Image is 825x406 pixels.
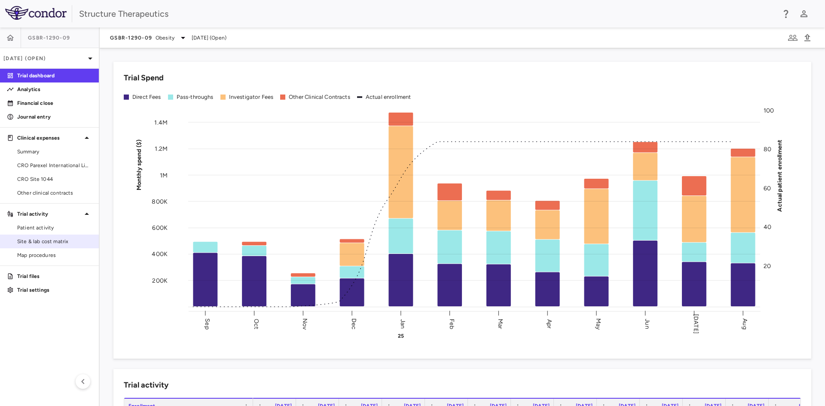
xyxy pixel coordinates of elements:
[152,277,168,284] tspan: 200K
[110,34,152,41] span: GSBR-1290-09
[644,319,651,329] text: Jun
[17,210,82,218] p: Trial activity
[17,251,92,259] span: Map procedures
[398,333,404,339] text: 25
[17,99,92,107] p: Financial close
[301,318,309,330] text: Nov
[399,319,406,328] text: Jan
[28,34,70,41] span: GSBR-1290-09
[160,171,168,179] tspan: 1M
[448,318,455,329] text: Feb
[764,184,771,192] tspan: 60
[124,379,168,391] h6: Trial activity
[741,318,749,329] text: Aug
[204,318,211,329] text: Sep
[124,72,164,84] h6: Trial Spend
[152,250,168,258] tspan: 400K
[776,139,783,211] tspan: Actual patient enrollment
[79,7,775,20] div: Structure Therapeutics
[17,72,92,79] p: Trial dashboard
[17,113,92,121] p: Journal entry
[17,189,92,197] span: Other clinical contracts
[3,55,85,62] p: [DATE] (Open)
[253,318,260,329] text: Oct
[692,314,700,334] text: [DATE]
[366,93,411,101] div: Actual enrollment
[764,262,771,269] tspan: 20
[229,93,274,101] div: Investigator Fees
[17,272,92,280] p: Trial files
[17,286,92,294] p: Trial settings
[5,6,67,20] img: logo-full-SnFGN8VE.png
[152,198,168,205] tspan: 800K
[17,224,92,232] span: Patient activity
[17,162,92,169] span: CRO Parexel International Limited
[17,148,92,156] span: Summary
[497,318,504,329] text: Mar
[17,85,92,93] p: Analytics
[350,318,357,329] text: Dec
[156,34,174,42] span: Obesity
[764,107,774,114] tspan: 100
[135,139,143,190] tspan: Monthly spend ($)
[17,175,92,183] span: CRO Site 1044
[154,119,168,126] tspan: 1.4M
[192,34,226,42] span: [DATE] (Open)
[177,93,214,101] div: Pass-throughs
[289,93,350,101] div: Other Clinical Contracts
[132,93,161,101] div: Direct Fees
[546,319,553,328] text: Apr
[17,238,92,245] span: Site & lab cost matrix
[764,223,771,231] tspan: 40
[155,145,168,153] tspan: 1.2M
[152,224,168,232] tspan: 600K
[595,318,602,330] text: May
[17,134,82,142] p: Clinical expenses
[764,146,771,153] tspan: 80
